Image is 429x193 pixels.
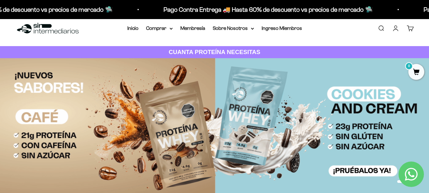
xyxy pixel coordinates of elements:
[408,69,424,76] a: 0
[146,24,173,32] summary: Comprar
[127,25,138,31] a: Inicio
[405,62,413,70] mark: 0
[180,25,205,31] a: Membresía
[262,25,302,31] a: Ingreso Miembros
[67,4,276,15] p: Pago Contra Entrega 🚚 Hasta 60% de descuento vs precios de mercado 🛸
[169,49,260,55] strong: CUANTA PROTEÍNA NECESITAS
[213,24,254,32] summary: Sobre Nosotros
